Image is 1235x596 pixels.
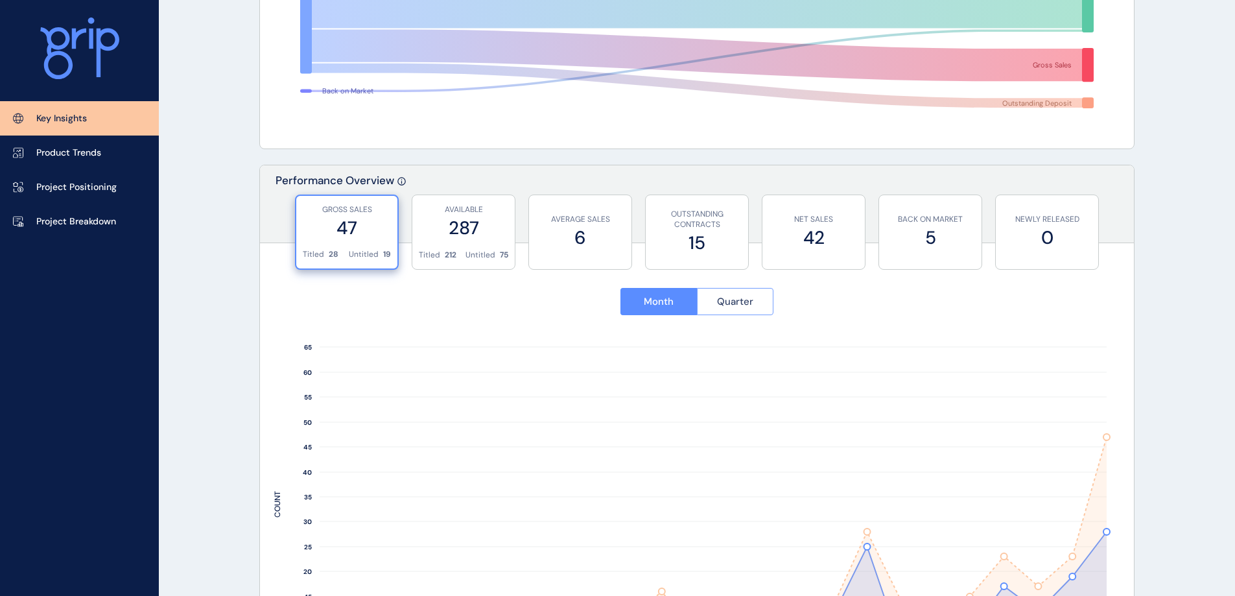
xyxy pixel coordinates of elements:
[644,295,674,308] span: Month
[303,249,324,260] p: Titled
[886,214,975,225] p: BACK ON MARKET
[652,230,742,256] label: 15
[1002,214,1092,225] p: NEWLY RELEASED
[445,250,456,261] p: 212
[36,112,87,125] p: Key Insights
[304,393,312,401] text: 55
[419,204,508,215] p: AVAILABLE
[304,343,312,352] text: 65
[303,567,312,576] text: 20
[36,147,101,160] p: Product Trends
[383,249,391,260] p: 19
[303,468,312,477] text: 40
[535,225,625,250] label: 6
[349,249,379,260] p: Untitled
[419,215,508,241] label: 287
[500,250,508,261] p: 75
[769,225,858,250] label: 42
[697,288,774,315] button: Quarter
[304,493,312,501] text: 35
[652,209,742,231] p: OUTSTANDING CONTRACTS
[769,214,858,225] p: NET SALES
[276,173,394,243] p: Performance Overview
[303,215,391,241] label: 47
[535,214,625,225] p: AVERAGE SALES
[419,250,440,261] p: Titled
[303,368,312,377] text: 60
[465,250,495,261] p: Untitled
[303,204,391,215] p: GROSS SALES
[717,295,753,308] span: Quarter
[886,225,975,250] label: 5
[36,215,116,228] p: Project Breakdown
[303,518,312,526] text: 30
[36,181,117,194] p: Project Positioning
[304,543,312,551] text: 25
[272,491,283,518] text: COUNT
[329,249,338,260] p: 28
[303,443,312,451] text: 45
[303,418,312,427] text: 50
[620,288,697,315] button: Month
[1002,225,1092,250] label: 0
